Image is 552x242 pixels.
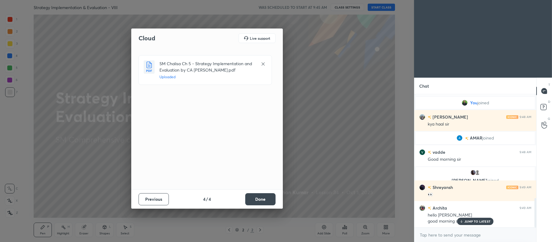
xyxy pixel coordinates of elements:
img: 1b2d820965364134af14a78726495715.jpg [461,100,467,106]
div: 9:48 AM [520,150,531,154]
h5: Live support [250,36,270,40]
p: [PERSON_NAME] [420,178,531,183]
h4: 4 [209,196,211,202]
img: no-rating-badge.077c3623.svg [428,207,431,210]
p: D [548,99,550,104]
img: ee45262ef9a844e8b5da1bce7ed56d06.jpg [419,184,425,190]
div: grid [414,94,536,227]
img: 3 [457,135,463,141]
img: no-rating-badge.077c3623.svg [428,151,431,154]
div: 9:49 AM [520,186,531,189]
div: good morning sir [428,218,531,224]
h4: 4 [203,196,206,202]
p: JUMP TO LATEST [464,220,490,223]
img: 0f1d52dde36a4825bf6c1738336bfce7.jpg [419,114,425,120]
span: joined [482,136,494,140]
h6: [PERSON_NAME] [431,114,468,120]
div: kya haal sir [428,121,531,127]
span: joined [487,177,499,183]
div: hello [PERSON_NAME] [428,212,531,218]
h6: Archita [431,205,447,211]
p: G [548,116,550,121]
img: default.png [474,170,480,176]
h4: / [206,196,208,202]
div: 👀 [428,192,531,198]
div: 9:48 AM [520,115,531,119]
img: 775ceea94d154c35b98238d238d3d3f5.jpg [470,170,476,176]
img: 3 [419,149,425,155]
div: 9:49 AM [520,206,531,210]
span: joined [477,100,489,105]
img: f5b4b4929f1e48e2bd1b58f704e67c7d.jpg [419,205,425,211]
span: AMAR [470,136,482,140]
button: Previous [139,193,169,205]
div: Good morning sir [428,156,531,163]
h5: Uploaded [159,74,255,80]
img: iconic-light.a09c19a4.png [506,186,518,189]
img: iconic-light.a09c19a4.png [506,115,518,119]
button: Done [245,193,276,205]
img: no-rating-badge.077c3623.svg [428,186,431,189]
img: no-rating-badge.077c3623.svg [428,116,431,119]
span: You [470,100,477,105]
h6: Shreyansh [431,184,453,190]
h2: Cloud [139,34,155,42]
img: no-rating-badge.077c3623.svg [465,137,469,140]
p: Chat [414,78,434,94]
h6: vadde [431,149,445,155]
h4: SM Chalisa Ch 5 - Strategy Implementation and Evaluation by CA [PERSON_NAME].pdf [159,60,255,73]
p: T [548,82,550,87]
